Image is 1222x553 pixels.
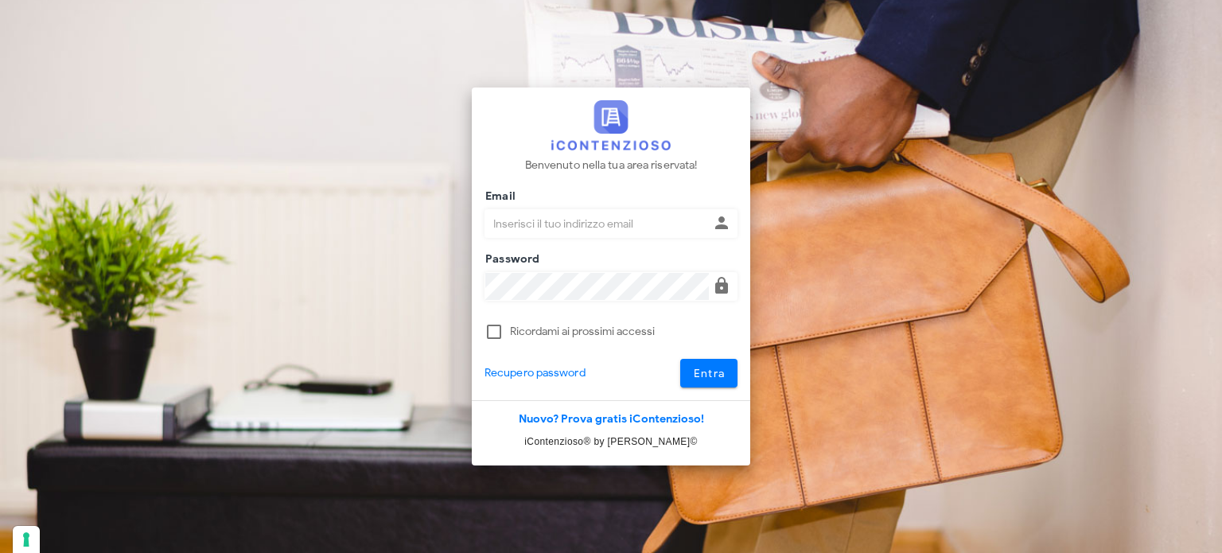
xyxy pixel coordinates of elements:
[680,359,738,387] button: Entra
[481,251,540,267] label: Password
[510,324,737,340] label: Ricordami ai prossimi accessi
[13,526,40,553] button: Le tue preferenze relative al consenso per le tecnologie di tracciamento
[472,434,750,450] p: iContenzioso® by [PERSON_NAME]©
[525,157,698,174] p: Benvenuto nella tua area riservata!
[481,189,516,204] label: Email
[485,210,709,237] input: Inserisci il tuo indirizzo email
[519,412,704,426] a: Nuovo? Prova gratis iContenzioso!
[485,364,586,382] a: Recupero password
[693,367,726,380] span: Entra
